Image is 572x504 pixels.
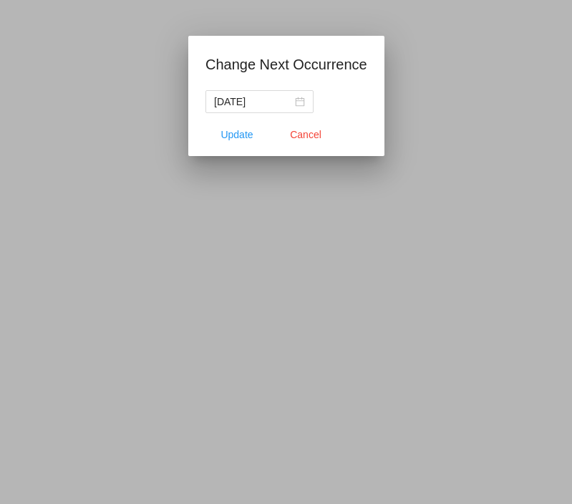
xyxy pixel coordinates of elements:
[290,129,321,140] span: Cancel
[214,94,292,110] input: Select date
[205,122,268,147] button: Update
[220,129,253,140] span: Update
[205,53,367,76] h1: Change Next Occurrence
[274,122,337,147] button: Close dialog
